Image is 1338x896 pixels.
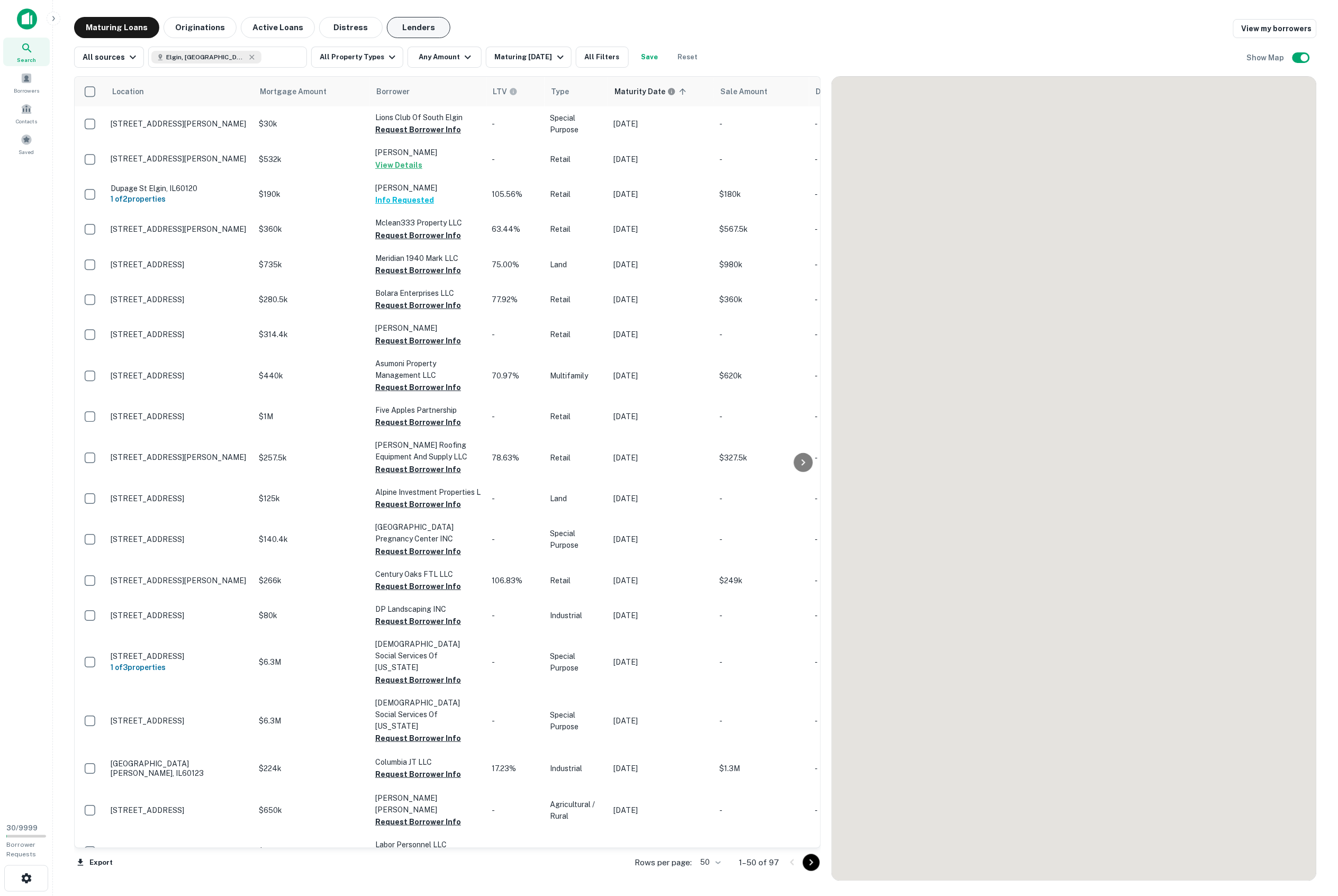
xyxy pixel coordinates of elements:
p: [DATE] [613,153,709,165]
span: Mortgage Amount [260,85,340,98]
p: [STREET_ADDRESS][PERSON_NAME] [111,119,248,129]
p: Rows per page: [635,856,692,869]
span: 105.56% [492,190,522,198]
p: 1–50 of 97 [739,856,780,869]
p: [STREET_ADDRESS] [111,494,248,503]
button: Request Borrower Info [375,416,461,429]
p: [STREET_ADDRESS] [111,330,248,339]
p: [DATE] [613,610,709,621]
p: [DATE] [613,533,709,545]
p: [DATE] [613,493,709,504]
span: - [492,330,495,339]
p: - [815,763,883,774]
p: - [815,370,883,382]
p: $567.5k [719,223,804,235]
p: Special Purpose [550,112,603,135]
p: [DATE] [613,846,709,857]
span: Borrower [376,85,410,98]
button: Request Borrower Info [375,381,461,394]
p: [STREET_ADDRESS] [111,806,248,815]
div: 50 [696,855,722,870]
p: [STREET_ADDRESS] [111,371,248,381]
div: 0 0 [832,77,1316,881]
p: - [719,610,804,621]
p: [STREET_ADDRESS][PERSON_NAME] [111,452,248,462]
p: [STREET_ADDRESS] [111,260,248,269]
span: Elgin, [GEOGRAPHIC_DATA], [GEOGRAPHIC_DATA] [166,52,246,62]
button: Maturing Loans [74,17,159,38]
button: Request Borrower Info [375,768,461,781]
th: Location [105,77,254,106]
th: Mortgage Amount [254,77,370,106]
p: Retail [550,411,603,422]
p: - [815,118,883,130]
button: Maturing [DATE] [486,47,571,68]
span: Maturity dates displayed may be estimated. Please contact the lender for the most accurate maturi... [614,86,690,97]
th: Sale Amount [714,77,809,106]
span: Contacts [16,117,37,125]
p: $440k [259,370,365,382]
p: Special Purpose [550,528,603,551]
span: Distance [816,85,848,98]
a: Borrowers [3,68,50,97]
p: [STREET_ADDRESS][PERSON_NAME] [111,576,248,585]
p: - [719,329,804,340]
th: Type [545,77,608,106]
p: Retail [550,294,603,305]
span: Saved [19,148,34,156]
button: Info Requested [375,194,434,206]
p: - [815,294,883,305]
p: [DATE] [613,259,709,270]
span: Search [17,56,36,64]
p: [STREET_ADDRESS] [111,412,248,421]
p: $266k [259,575,365,586]
p: Retail [550,452,603,464]
th: Maturity dates displayed may be estimated. Please contact the lender for the most accurate maturi... [608,77,714,106]
th: Borrower [370,77,486,106]
p: Columbia JT LLC [375,756,481,768]
button: All Property Types [311,47,403,68]
p: Agricultural / Rural [550,799,603,822]
p: [DATE] [613,411,709,422]
p: [PERSON_NAME] Roofing Equipment And Supply LLC [375,439,481,463]
span: Type [551,85,569,98]
p: - [815,223,883,235]
span: 70.97% [492,372,519,380]
p: $257.5k [259,452,365,464]
span: Borrowers [14,86,39,95]
p: Dupage St Elgin, IL60120 [111,184,248,193]
div: All sources [83,51,139,64]
button: Any Amount [408,47,482,68]
p: Retail [550,188,603,200]
p: $190k [259,188,365,200]
p: $125k [259,493,365,504]
button: Save your search to get updates of matches that match your search criteria. [633,47,667,68]
p: - [815,533,883,545]
p: - [719,533,804,545]
p: Mclean333 Property LLC [375,217,481,229]
p: - [815,493,883,504]
p: - [815,846,883,857]
span: - [492,535,495,544]
button: Request Borrower Info [375,463,461,476]
button: Request Borrower Info [375,732,461,745]
p: $1M [259,411,365,422]
button: Request Borrower Info [375,580,461,593]
span: - [492,412,495,421]
p: [DATE] [613,656,709,668]
p: [DATE] [613,804,709,816]
p: - [815,153,883,165]
p: Lions Club Of South Elgin [375,112,481,123]
button: All Filters [576,47,629,68]
button: View Details [375,159,422,171]
p: - [719,118,804,130]
button: Lenders [387,17,450,38]
p: [STREET_ADDRESS] [111,651,248,661]
h6: 1 of 2 properties [111,193,248,205]
button: All sources [74,47,144,68]
button: Request Borrower Info [375,816,461,828]
p: Retail [550,223,603,235]
p: $1.3M [719,763,804,774]
span: 78.63% [492,454,519,462]
img: capitalize-icon.png [17,8,37,30]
